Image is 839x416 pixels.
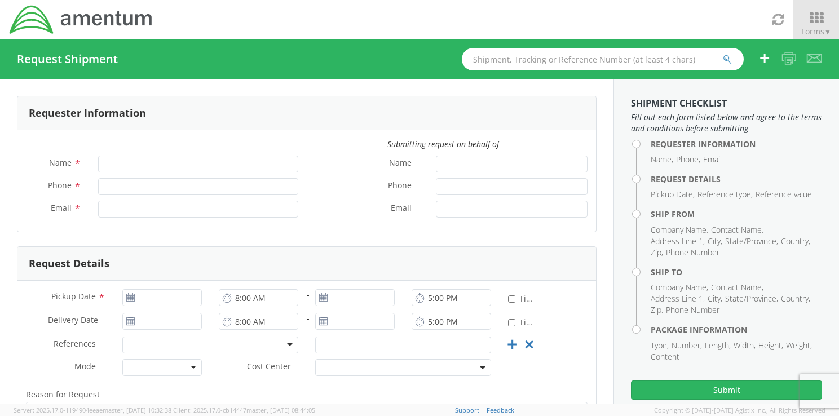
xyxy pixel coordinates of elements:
[666,247,719,258] li: Phone Number
[388,180,412,193] span: Phone
[824,27,831,37] span: ▼
[391,202,412,215] span: Email
[651,293,705,304] li: Address Line 1
[651,140,822,148] h4: Requester Information
[29,258,109,269] h3: Request Details
[631,112,822,134] span: Fill out each form listed below and agree to the terms and conditions before submitting
[26,389,100,400] span: Reason for Request
[676,154,700,165] li: Phone
[756,189,812,200] li: Reference value
[672,340,702,351] li: Number
[487,406,514,414] a: Feedback
[725,236,778,247] li: State/Province
[173,406,315,414] span: Client: 2025.17.0-cb14447
[74,361,96,371] span: Mode
[631,99,822,109] h3: Shipment Checklist
[711,224,763,236] li: Contact Name
[666,304,719,316] li: Phone Number
[708,293,722,304] li: City
[14,406,171,414] span: Server: 2025.17.0-1194904eeae
[389,157,412,170] span: Name
[508,295,515,303] input: Time Definite
[54,338,96,349] span: References
[51,291,96,302] span: Pickup Date
[651,340,669,351] li: Type
[651,154,673,165] li: Name
[462,48,744,70] input: Shipment, Tracking or Reference Number (at least 4 chars)
[651,282,708,293] li: Company Name
[51,202,72,213] span: Email
[508,291,540,304] label: Time Definite
[651,247,663,258] li: Zip
[508,319,515,326] input: Time Definite
[703,154,722,165] li: Email
[29,108,146,119] h3: Requester Information
[758,340,783,351] li: Height
[8,4,154,36] img: dyn-intl-logo-049831509241104b2a82.png
[651,175,822,183] h4: Request Details
[651,189,695,200] li: Pickup Date
[651,236,705,247] li: Address Line 1
[48,315,98,328] span: Delivery Date
[455,406,479,414] a: Support
[246,406,315,414] span: master, [DATE] 08:44:05
[387,139,499,149] i: Submitting request on behalf of
[801,26,831,37] span: Forms
[711,282,763,293] li: Contact Name
[631,380,822,400] button: Submit
[508,315,540,328] label: Time Definite
[654,406,825,415] span: Copyright © [DATE]-[DATE] Agistix Inc., All Rights Reserved
[651,210,822,218] h4: Ship From
[247,361,291,374] span: Cost Center
[651,224,708,236] li: Company Name
[705,340,731,351] li: Length
[725,293,778,304] li: State/Province
[651,351,679,362] li: Content
[781,236,810,247] li: Country
[48,180,72,191] span: Phone
[651,304,663,316] li: Zip
[103,406,171,414] span: master, [DATE] 10:32:38
[697,189,753,200] li: Reference type
[734,340,756,351] li: Width
[651,325,822,334] h4: Package Information
[17,53,118,65] h4: Request Shipment
[781,293,810,304] li: Country
[651,268,822,276] h4: Ship To
[786,340,812,351] li: Weight
[49,157,72,168] span: Name
[708,236,722,247] li: City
